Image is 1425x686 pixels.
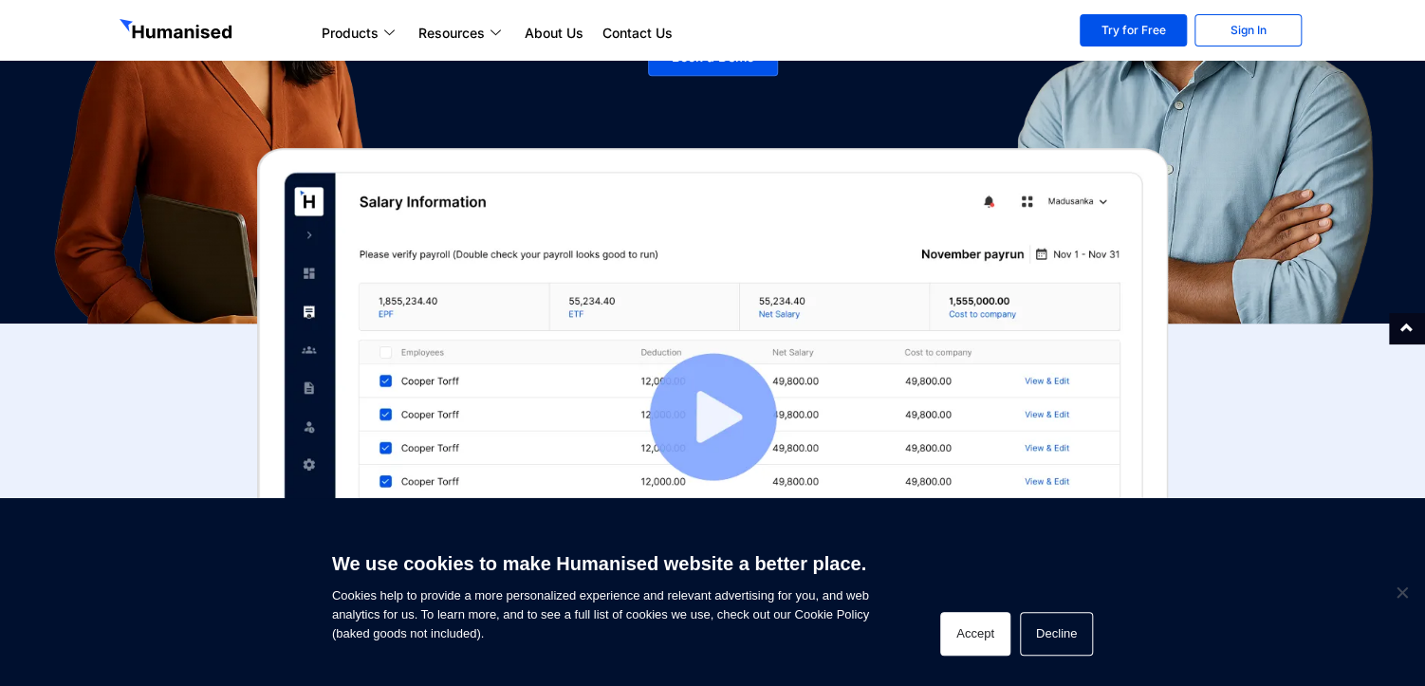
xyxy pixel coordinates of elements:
[672,50,754,64] span: Book a Demo
[593,22,682,45] a: Contact Us
[332,550,869,577] h6: We use cookies to make Humanised website a better place.
[1194,14,1302,46] a: Sign In
[409,22,515,45] a: Resources
[1020,612,1093,656] button: Decline
[312,22,409,45] a: Products
[515,22,593,45] a: About Us
[1080,14,1187,46] a: Try for Free
[332,541,869,643] span: Cookies help to provide a more personalized experience and relevant advertising for you, and web ...
[940,612,1010,656] button: Accept
[1392,583,1411,602] span: Decline
[120,19,235,44] img: GetHumanised Logo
